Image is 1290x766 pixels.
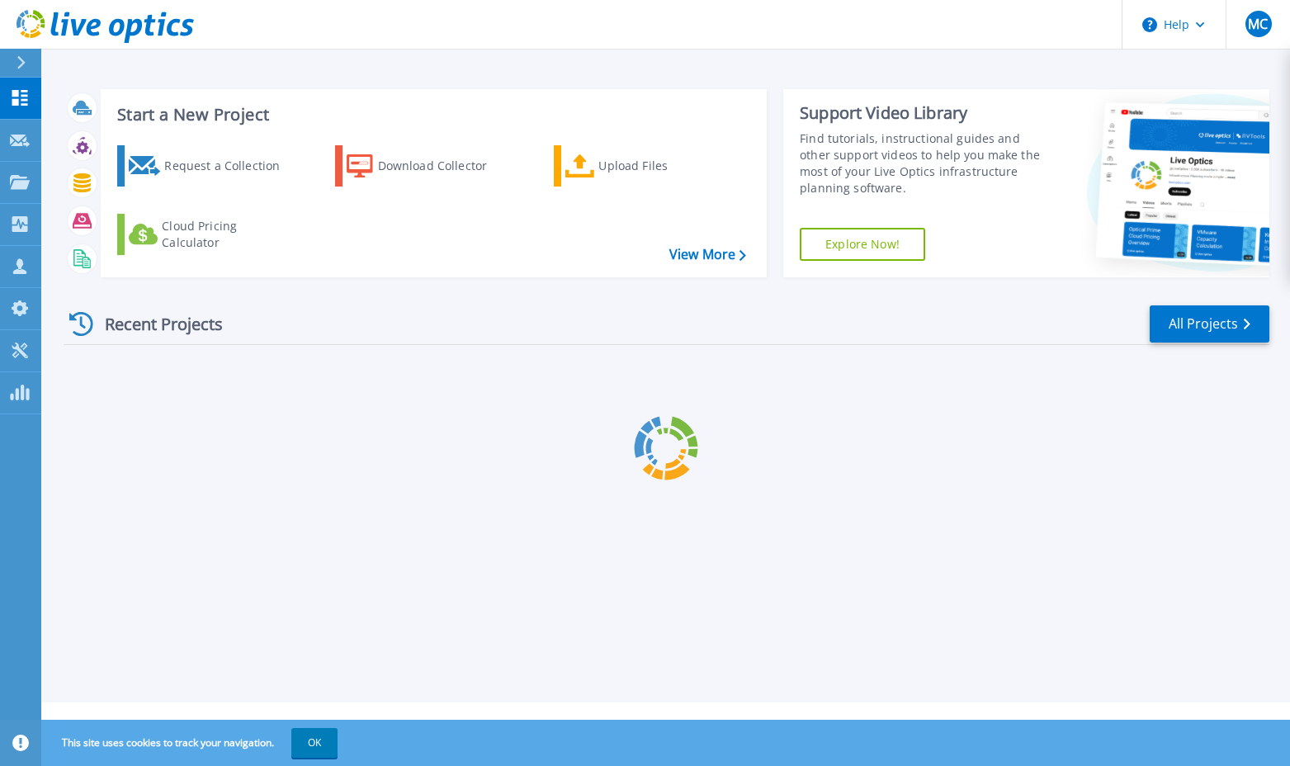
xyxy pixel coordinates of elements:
[291,728,338,758] button: OK
[800,102,1044,124] div: Support Video Library
[554,145,738,187] a: Upload Files
[1248,17,1268,31] span: MC
[164,149,296,182] div: Request a Collection
[335,145,519,187] a: Download Collector
[162,218,294,251] div: Cloud Pricing Calculator
[117,106,745,124] h3: Start a New Project
[117,214,301,255] a: Cloud Pricing Calculator
[117,145,301,187] a: Request a Collection
[598,149,730,182] div: Upload Files
[800,130,1044,196] div: Find tutorials, instructional guides and other support videos to help you make the most of your L...
[800,228,925,261] a: Explore Now!
[378,149,510,182] div: Download Collector
[45,728,338,758] span: This site uses cookies to track your navigation.
[1150,305,1269,343] a: All Projects
[669,247,746,262] a: View More
[64,304,245,344] div: Recent Projects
